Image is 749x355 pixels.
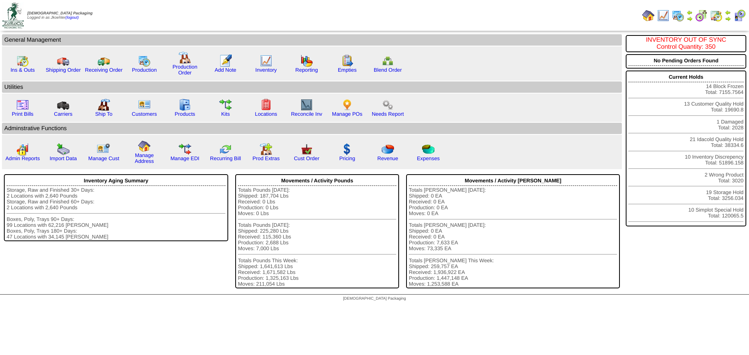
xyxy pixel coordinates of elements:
[219,55,232,67] img: orders.gif
[98,55,110,67] img: truck2.gif
[27,11,92,16] span: [DEMOGRAPHIC_DATA] Packaging
[57,143,69,155] img: import.gif
[210,155,241,161] a: Recurring Bill
[260,99,272,111] img: locations.gif
[138,99,151,111] img: customers.gif
[417,155,440,161] a: Expenses
[66,16,79,20] a: (logout)
[50,155,77,161] a: Import Data
[7,187,225,240] div: Storage, Raw and Finished 30+ Days: 2 Locations with 2,640 Pounds Storage, Raw and Finished 60+ D...
[2,81,622,93] td: Utilities
[88,155,119,161] a: Manage Cust
[27,11,92,20] span: Logged in as Jkoehler
[238,187,396,287] div: Totals Pounds [DATE]: Shipped: 187,704 Lbs Received: 0 Lbs Production: 0 Lbs Moves: 0 Lbs Totals ...
[339,155,355,161] a: Pricing
[252,155,280,161] a: Prod Extras
[300,99,313,111] img: line_graph2.gif
[382,99,394,111] img: workflow.png
[341,143,353,155] img: dollar.gif
[138,55,151,67] img: calendarprod.gif
[215,67,236,73] a: Add Note
[725,16,731,22] img: arrowright.gif
[733,9,746,22] img: calendarcustomer.gif
[372,111,404,117] a: Needs Report
[54,111,72,117] a: Carriers
[341,99,353,111] img: po.png
[135,152,154,164] a: Manage Address
[12,111,34,117] a: Print Bills
[2,123,622,134] td: Adminstrative Functions
[132,67,157,73] a: Production
[46,67,81,73] a: Shipping Order
[626,71,746,226] div: 14 Block Frozen Total: 7155.7564 13 Customer Quality Hold Total: 19690.8 1 Damaged Total: 2028 21...
[221,111,230,117] a: Kits
[338,67,357,73] a: Empties
[2,34,622,46] td: General Management
[291,111,322,117] a: Reconcile Inv
[57,99,69,111] img: truck3.gif
[294,155,319,161] a: Cust Order
[260,143,272,155] img: prodextras.gif
[628,72,744,82] div: Current Holds
[95,111,112,117] a: Ship To
[98,99,110,111] img: factory2.gif
[687,9,693,16] img: arrowleft.gif
[332,111,362,117] a: Manage POs
[422,143,435,155] img: pie_chart2.png
[219,99,232,111] img: workflow.gif
[672,9,684,22] img: calendarprod.gif
[725,9,731,16] img: arrowleft.gif
[374,67,402,73] a: Blend Order
[57,55,69,67] img: truck.gif
[687,16,693,22] img: arrowright.gif
[295,67,318,73] a: Reporting
[628,56,744,66] div: No Pending Orders Found
[132,111,157,117] a: Customers
[16,99,29,111] img: invoice2.gif
[409,187,617,287] div: Totals [PERSON_NAME] [DATE]: Shipped: 0 EA Received: 0 EA Production: 0 EA Moves: 0 EA Totals [PE...
[343,297,406,301] span: [DEMOGRAPHIC_DATA] Packaging
[16,143,29,155] img: graph2.png
[657,9,669,22] img: line_graph.gif
[16,55,29,67] img: calendarinout.gif
[300,55,313,67] img: graph.gif
[138,140,151,152] img: home.gif
[7,176,225,186] div: Inventory Aging Summary
[409,176,617,186] div: Movements / Activity [PERSON_NAME]
[382,55,394,67] img: network.png
[11,67,35,73] a: Ins & Outs
[642,9,655,22] img: home.gif
[238,176,396,186] div: Movements / Activity Pounds
[377,155,398,161] a: Revenue
[2,2,24,28] img: zoroco-logo-small.webp
[300,143,313,155] img: cust_order.png
[170,155,199,161] a: Manage EDI
[710,9,722,22] img: calendarinout.gif
[219,143,232,155] img: reconcile.gif
[97,143,111,155] img: managecust.png
[179,143,191,155] img: edi.gif
[85,67,122,73] a: Receiving Order
[255,111,277,117] a: Locations
[175,111,195,117] a: Products
[172,64,197,76] a: Production Order
[256,67,277,73] a: Inventory
[5,155,40,161] a: Admin Reports
[260,55,272,67] img: line_graph.gif
[695,9,708,22] img: calendarblend.gif
[382,143,394,155] img: pie_chart.png
[179,99,191,111] img: cabinet.gif
[179,51,191,64] img: factory.gif
[341,55,353,67] img: workorder.gif
[628,37,744,51] div: INVENTORY OUT OF SYNC Control Quantity: 350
